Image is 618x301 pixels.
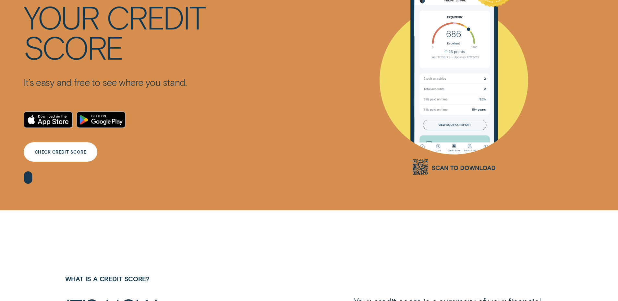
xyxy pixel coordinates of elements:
p: It’s easy and free to see where you stand. [24,76,205,88]
div: CHECK CREDIT SCORE [35,150,87,154]
div: credit [106,2,205,32]
h4: What is a Credit Score? [61,275,226,283]
a: CHECK CREDIT SCORE [24,142,97,162]
a: Android App on Google Play [77,111,126,128]
div: your [24,2,99,32]
a: Download on the App Store [24,111,73,128]
div: score [24,32,123,62]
